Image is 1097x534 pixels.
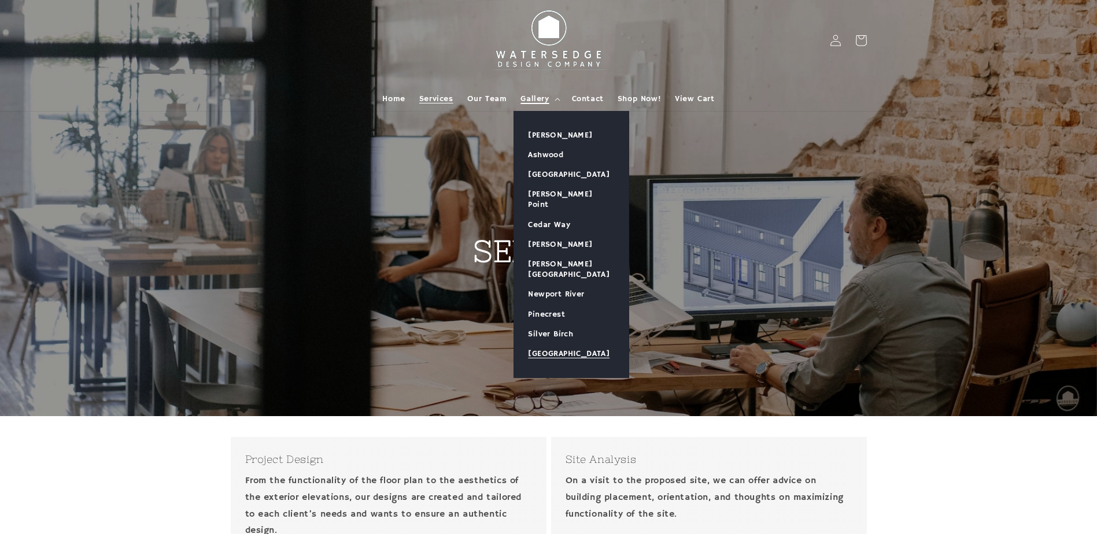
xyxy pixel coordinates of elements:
[520,94,549,104] span: Gallery
[419,94,453,104] span: Services
[611,87,668,111] a: Shop Now!
[514,284,629,304] a: Newport River
[514,235,629,254] a: [PERSON_NAME]
[375,87,412,111] a: Home
[572,94,604,104] span: Contact
[566,451,852,467] h3: Site Analysis
[467,94,507,104] span: Our Team
[485,5,612,76] img: Watersedge Design Co
[514,87,564,111] summary: Gallery
[514,254,629,284] a: [PERSON_NAME][GEOGRAPHIC_DATA]
[618,94,661,104] span: Shop Now!
[382,94,405,104] span: Home
[412,87,460,111] a: Services
[675,94,714,104] span: View Cart
[473,234,625,268] strong: SERVICES
[514,215,629,235] a: Cedar Way
[514,165,629,184] a: [GEOGRAPHIC_DATA]
[514,145,629,165] a: Ashwood
[514,125,629,145] a: [PERSON_NAME]
[514,324,629,344] a: Silver Birch
[565,87,611,111] a: Contact
[245,451,532,467] h3: Project Design
[566,473,852,522] p: On a visit to the proposed site, we can offer advice on building placement, orientation, and thou...
[460,87,514,111] a: Our Team
[514,305,629,324] a: Pinecrest
[668,87,721,111] a: View Cart
[514,344,629,364] a: [GEOGRAPHIC_DATA]
[514,184,629,214] a: [PERSON_NAME] Point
